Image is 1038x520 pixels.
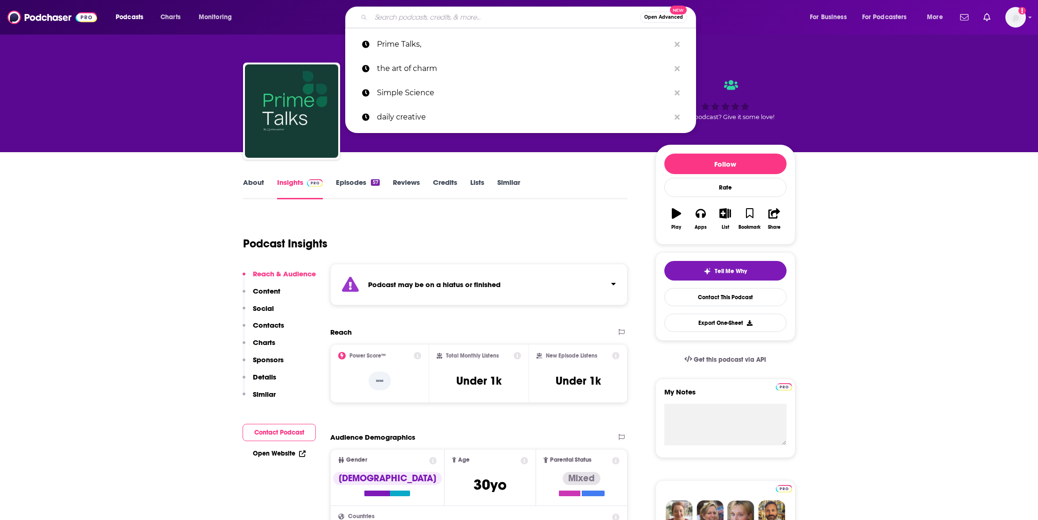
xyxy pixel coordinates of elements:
div: [DEMOGRAPHIC_DATA] [333,472,442,485]
h2: Power Score™ [349,352,386,359]
a: Pro website [776,382,792,391]
a: Prime Talks, [345,32,696,56]
p: Simple Science [377,81,670,105]
a: Show notifications dropdown [956,9,972,25]
button: Play [664,202,689,236]
p: Sponsors [253,355,284,364]
img: Podchaser Pro [307,179,323,187]
p: Charts [253,338,275,347]
button: Contact Podcast [243,424,316,441]
button: Details [243,372,276,390]
img: Podchaser Pro [776,485,792,492]
p: Reach & Audience [253,269,316,278]
p: Prime Talks, [377,32,670,56]
strong: Podcast may be on a hiatus or finished [368,280,501,289]
div: Rate [664,178,787,197]
span: Gender [346,457,367,463]
button: open menu [803,10,858,25]
h1: Podcast Insights [243,237,327,251]
button: Follow [664,154,787,174]
span: Podcasts [116,11,143,24]
a: Pro website [776,484,792,492]
span: Monitoring [199,11,232,24]
a: Get this podcast via API [677,348,774,371]
button: open menu [109,10,155,25]
span: Get this podcast via API [694,356,766,364]
button: Sponsors [243,355,284,372]
p: Details [253,372,276,381]
p: Similar [253,390,276,399]
button: Reach & Audience [243,269,316,287]
span: More [927,11,943,24]
p: Contacts [253,321,284,330]
img: Podchaser Pro [776,383,792,391]
span: Charts [160,11,181,24]
a: About [243,178,264,199]
span: Countries [348,513,375,520]
div: Play [671,225,681,230]
button: Similar [243,390,276,407]
p: Social [253,304,274,313]
a: Show notifications dropdown [980,9,994,25]
img: User Profile [1005,7,1026,28]
p: Content [253,287,280,295]
button: Content [243,287,280,304]
button: open menu [856,10,920,25]
a: Reviews [393,178,420,199]
a: Simple Science [345,81,696,105]
button: Show profile menu [1005,7,1026,28]
button: Apps [689,202,713,236]
svg: Add a profile image [1018,7,1026,14]
div: Share [768,225,780,230]
a: Charts [154,10,186,25]
button: Bookmark [738,202,762,236]
span: Logged in as cduhigg [1005,7,1026,28]
p: daily creative [377,105,670,129]
button: List [713,202,737,236]
a: InsightsPodchaser Pro [277,178,323,199]
a: daily creative [345,105,696,129]
div: Bookmark [738,225,760,230]
h3: Under 1k [556,374,601,388]
button: Share [762,202,786,236]
button: open menu [192,10,244,25]
span: Tell Me Why [715,267,747,275]
a: Open Website [253,450,306,457]
span: For Podcasters [862,11,907,24]
input: Search podcasts, credits, & more... [371,10,640,25]
span: New [670,6,687,14]
a: Episodes57 [336,178,379,199]
div: Search podcasts, credits, & more... [354,7,705,28]
img: Prime Talks [245,64,338,158]
h3: Under 1k [456,374,502,388]
label: My Notes [664,387,787,404]
span: For Business [810,11,847,24]
div: Good podcast? Give it some love! [655,71,795,129]
section: Click to expand status details [330,264,628,305]
button: open menu [920,10,954,25]
button: Charts [243,338,275,355]
div: Mixed [563,472,600,485]
a: Similar [497,178,520,199]
a: Lists [470,178,484,199]
button: tell me why sparkleTell Me Why [664,261,787,281]
h2: Audience Demographics [330,433,415,442]
button: Contacts [243,321,284,338]
a: the art of charm [345,56,696,81]
h2: New Episode Listens [546,352,597,359]
button: Social [243,304,274,321]
img: Podchaser - Follow, Share and Rate Podcasts [7,8,97,26]
button: Export One-Sheet [664,314,787,332]
a: Contact This Podcast [664,288,787,306]
button: Open AdvancedNew [640,12,687,23]
div: Apps [695,225,707,230]
h2: Reach [330,328,352,337]
h2: Total Monthly Listens [446,352,499,359]
div: List [722,225,729,230]
p: -- [369,372,391,390]
span: Age [458,457,470,463]
span: 30 yo [474,476,507,494]
p: the art of charm [377,56,670,81]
